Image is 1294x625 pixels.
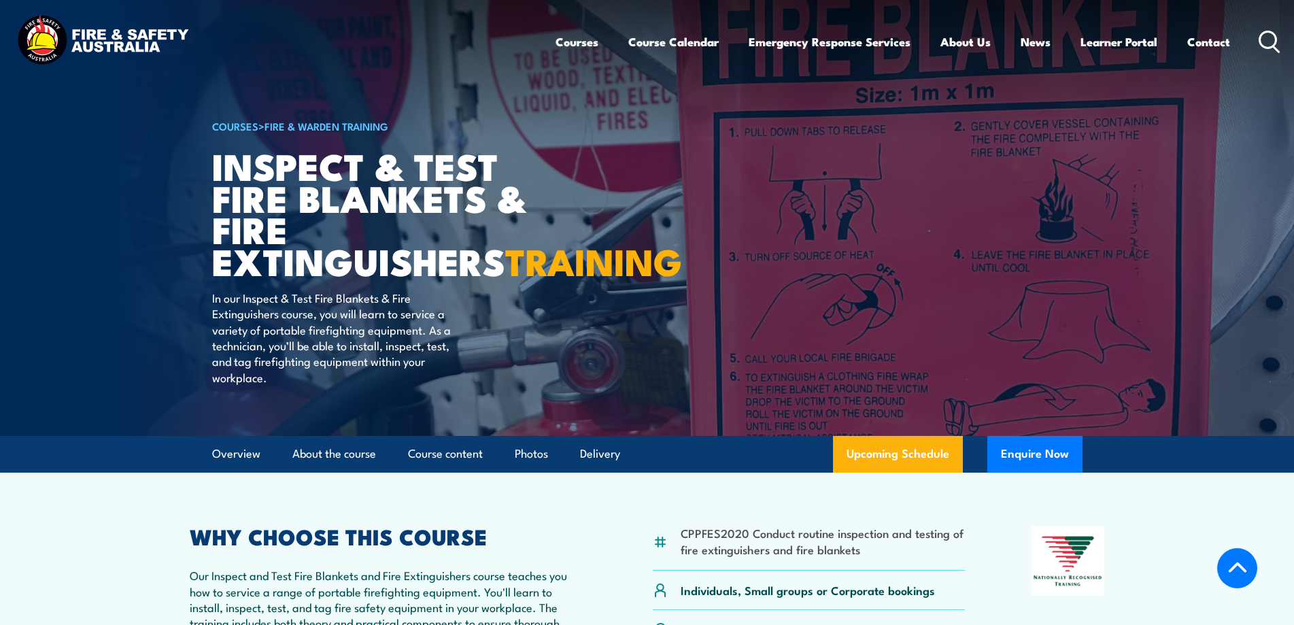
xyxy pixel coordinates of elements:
a: Courses [556,24,598,60]
a: News [1021,24,1051,60]
a: Course Calendar [628,24,719,60]
h6: > [212,118,548,134]
li: CPPFES2020 Conduct routine inspection and testing of fire extinguishers and fire blankets [681,525,966,557]
a: About Us [940,24,991,60]
strong: TRAINING [505,232,682,288]
a: About the course [292,436,376,472]
a: Contact [1187,24,1230,60]
h1: Inspect & Test Fire Blankets & Fire Extinguishers [212,150,548,277]
img: Nationally Recognised Training logo. [1032,526,1105,596]
button: Enquire Now [987,436,1083,473]
a: Fire & Warden Training [265,118,388,133]
a: Delivery [580,436,620,472]
a: Photos [515,436,548,472]
h2: WHY CHOOSE THIS COURSE [190,526,587,545]
a: Upcoming Schedule [833,436,963,473]
p: In our Inspect & Test Fire Blankets & Fire Extinguishers course, you will learn to service a vari... [212,290,460,385]
a: COURSES [212,118,258,133]
a: Learner Portal [1080,24,1157,60]
a: Course content [408,436,483,472]
a: Overview [212,436,260,472]
p: Individuals, Small groups or Corporate bookings [681,582,935,598]
a: Emergency Response Services [749,24,910,60]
